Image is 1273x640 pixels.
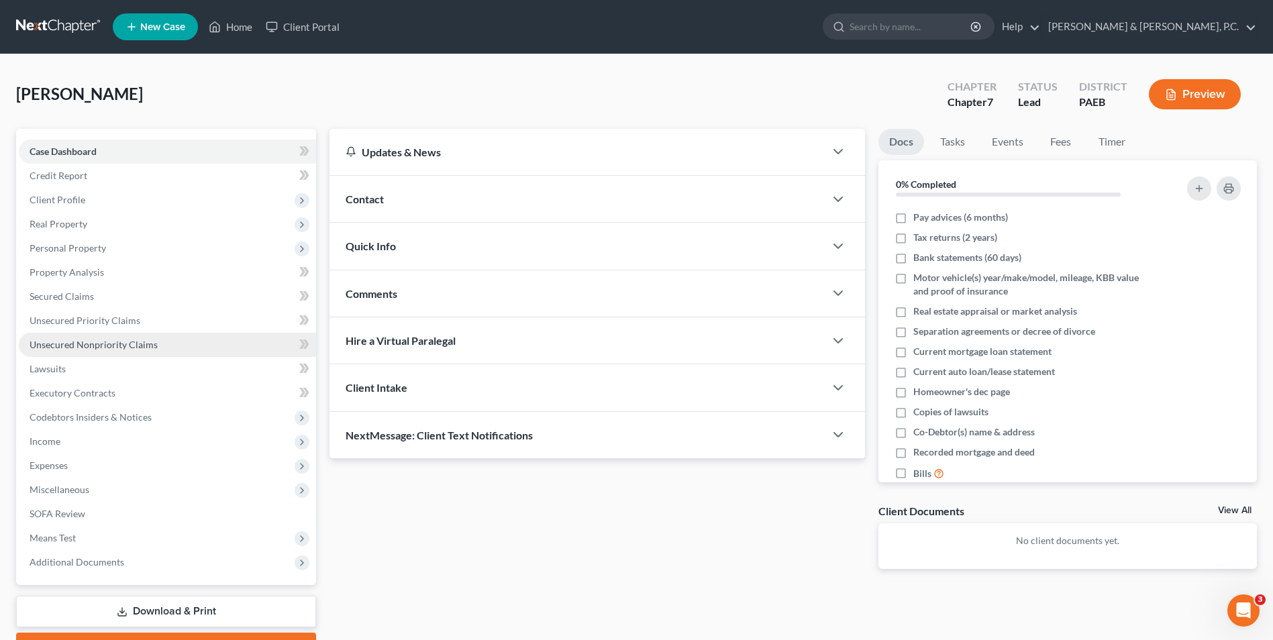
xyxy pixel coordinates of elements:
[30,339,158,350] span: Unsecured Nonpriority Claims
[19,333,316,357] a: Unsecured Nonpriority Claims
[878,129,924,155] a: Docs
[30,363,66,374] span: Lawsuits
[889,534,1246,547] p: No client documents yet.
[30,170,87,181] span: Credit Report
[1255,594,1266,605] span: 3
[1018,95,1058,110] div: Lead
[1079,95,1127,110] div: PAEB
[913,251,1021,264] span: Bank statements (60 days)
[30,315,140,326] span: Unsecured Priority Claims
[30,556,124,568] span: Additional Documents
[16,84,143,103] span: [PERSON_NAME]
[850,14,972,39] input: Search by name...
[19,357,316,381] a: Lawsuits
[30,290,94,302] span: Secured Claims
[913,467,931,480] span: Bills
[30,387,115,398] span: Executory Contracts
[1088,129,1136,155] a: Timer
[346,193,384,205] span: Contact
[19,284,316,309] a: Secured Claims
[346,239,396,252] span: Quick Info
[995,15,1040,39] a: Help
[987,95,993,108] span: 7
[913,425,1035,439] span: Co-Debtor(s) name & address
[929,129,976,155] a: Tasks
[19,309,316,333] a: Unsecured Priority Claims
[948,79,997,95] div: Chapter
[981,129,1034,155] a: Events
[913,305,1077,318] span: Real estate appraisal or market analysis
[913,271,1151,298] span: Motor vehicle(s) year/make/model, mileage, KBB value and proof of insurance
[30,242,106,254] span: Personal Property
[1079,79,1127,95] div: District
[913,211,1008,224] span: Pay advices (6 months)
[19,260,316,284] a: Property Analysis
[913,385,1010,398] span: Homeowner's dec page
[30,218,87,229] span: Real Property
[1149,79,1241,109] button: Preview
[346,381,407,394] span: Client Intake
[259,15,346,39] a: Client Portal
[30,435,60,447] span: Income
[346,287,397,300] span: Comments
[896,178,956,190] strong: 0% Completed
[878,504,964,518] div: Client Documents
[913,405,988,419] span: Copies of lawsuits
[30,411,152,423] span: Codebtors Insiders & Notices
[346,429,533,441] span: NextMessage: Client Text Notifications
[19,164,316,188] a: Credit Report
[140,22,185,32] span: New Case
[30,266,104,278] span: Property Analysis
[913,345,1052,358] span: Current mortgage loan statement
[30,194,85,205] span: Client Profile
[30,146,97,157] span: Case Dashboard
[913,365,1055,378] span: Current auto loan/lease statement
[19,502,316,526] a: SOFA Review
[30,532,76,543] span: Means Test
[1039,129,1082,155] a: Fees
[202,15,259,39] a: Home
[1041,15,1256,39] a: [PERSON_NAME] & [PERSON_NAME], P.C.
[16,596,316,627] a: Download & Print
[913,325,1095,338] span: Separation agreements or decree of divorce
[346,145,809,159] div: Updates & News
[1227,594,1260,627] iframe: Intercom live chat
[948,95,997,110] div: Chapter
[1218,506,1252,515] a: View All
[913,231,997,244] span: Tax returns (2 years)
[913,445,1035,459] span: Recorded mortgage and deed
[30,460,68,471] span: Expenses
[30,484,89,495] span: Miscellaneous
[1018,79,1058,95] div: Status
[19,381,316,405] a: Executory Contracts
[346,334,456,347] span: Hire a Virtual Paralegal
[19,140,316,164] a: Case Dashboard
[30,508,85,519] span: SOFA Review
